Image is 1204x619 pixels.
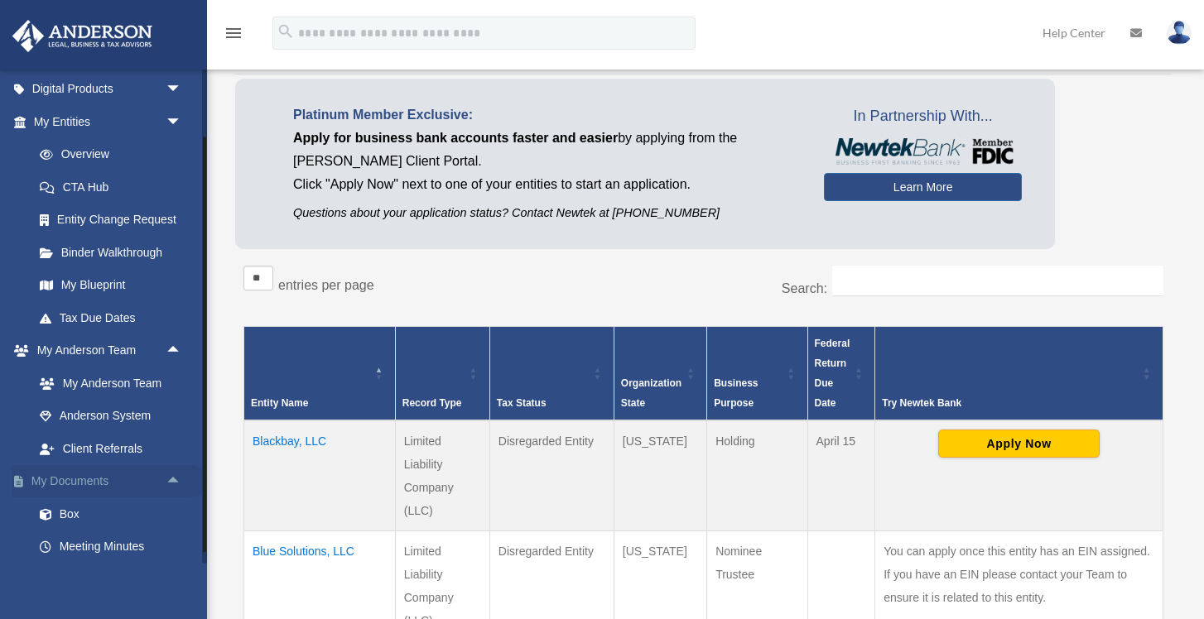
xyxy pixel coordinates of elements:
[23,367,207,400] a: My Anderson Team
[244,420,396,531] td: Blackbay, LLC
[293,203,799,223] p: Questions about your application status? Contact Newtek at [PHONE_NUMBER]
[23,400,207,433] a: Anderson System
[166,334,199,368] span: arrow_drop_up
[832,138,1014,165] img: NewtekBankLogoSM.png
[244,327,396,421] th: Entity Name: Activate to invert sorting
[23,138,190,171] a: Overview
[251,397,308,409] span: Entity Name
[23,497,207,530] a: Box
[621,377,681,409] span: Organization State
[824,173,1022,201] a: Learn More
[12,334,207,367] a: My Anderson Teamarrow_drop_up
[23,530,207,564] a: Meeting Minutes
[23,269,199,302] a: My Blueprint
[938,429,1100,458] button: Apply Now
[166,73,199,107] span: arrow_drop_down
[23,204,199,237] a: Entity Change Request
[166,105,199,139] span: arrow_drop_down
[489,420,614,531] td: Disregarded Entity
[402,397,462,409] span: Record Type
[12,105,199,138] a: My Entitiesarrow_drop_down
[882,393,1138,413] div: Try Newtek Bank
[12,73,207,106] a: Digital Productsarrow_drop_down
[12,465,207,498] a: My Documentsarrow_drop_up
[7,20,157,52] img: Anderson Advisors Platinum Portal
[707,327,807,421] th: Business Purpose: Activate to sort
[23,432,207,465] a: Client Referrals
[395,327,489,421] th: Record Type: Activate to sort
[23,563,207,596] a: Forms Library
[23,170,199,204] a: CTA Hub
[875,327,1163,421] th: Try Newtek Bank : Activate to sort
[1167,21,1192,45] img: User Pic
[293,173,799,196] p: Click "Apply Now" next to one of your entities to start an application.
[293,103,799,127] p: Platinum Member Exclusive:
[614,420,706,531] td: [US_STATE]
[293,127,799,173] p: by applying from the [PERSON_NAME] Client Portal.
[714,377,758,409] span: Business Purpose
[807,420,875,531] td: April 15
[824,103,1022,130] span: In Partnership With...
[489,327,614,421] th: Tax Status: Activate to sort
[166,465,199,499] span: arrow_drop_up
[497,397,547,409] span: Tax Status
[23,301,199,334] a: Tax Due Dates
[278,278,374,292] label: entries per page
[277,22,295,41] i: search
[707,420,807,531] td: Holding
[395,420,489,531] td: Limited Liability Company (LLC)
[23,236,199,269] a: Binder Walkthrough
[614,327,706,421] th: Organization State: Activate to sort
[293,131,618,145] span: Apply for business bank accounts faster and easier
[782,281,827,295] label: Search:
[807,327,875,421] th: Federal Return Due Date: Activate to sort
[224,29,243,43] a: menu
[224,23,243,43] i: menu
[815,338,850,409] span: Federal Return Due Date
